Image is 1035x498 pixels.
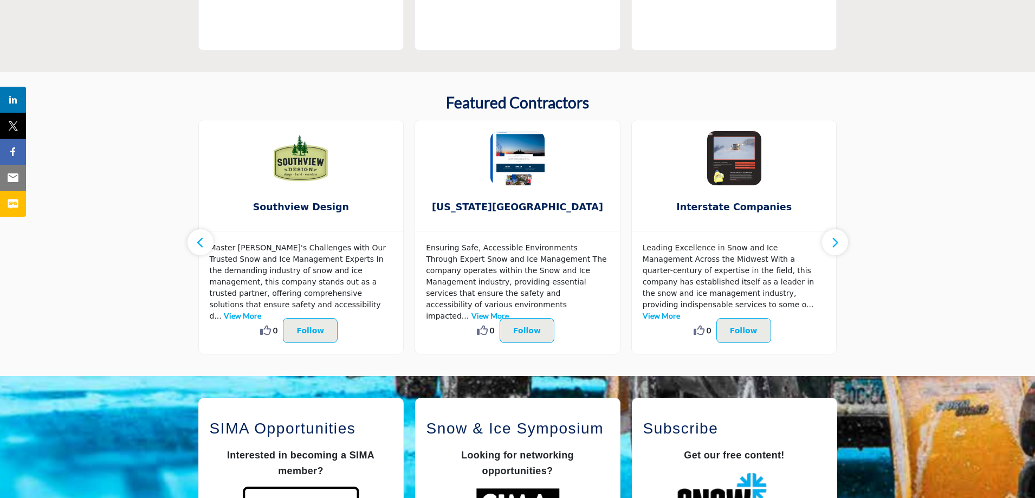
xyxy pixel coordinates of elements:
[426,417,609,440] h2: Snow & Ice Symposium
[446,94,589,112] h2: Featured Contractors
[296,324,324,337] p: Follow
[490,131,545,185] img: Kansas University
[224,311,261,320] a: View More
[462,312,469,320] span: ...
[415,193,620,222] a: [US_STATE][GEOGRAPHIC_DATA]
[215,200,387,214] span: Southview Design
[806,300,813,309] span: ...
[684,450,784,461] strong: Get our free content!
[513,324,541,337] p: Follow
[730,324,758,337] p: Follow
[707,325,711,336] span: 0
[500,318,554,343] button: Follow
[210,242,393,322] p: Master [PERSON_NAME]'s Challenges with Our Trusted Snow and Ice Management Experts In the demandi...
[431,193,604,222] b: Kansas University
[426,242,609,322] p: Ensuring Safe, Accessible Environments Through Expert Snow and Ice Management The company operate...
[274,131,328,185] img: Southview Design
[643,242,826,322] p: Leading Excellence in Snow and Ice Management Across the Midwest With a quarter-century of expert...
[283,318,338,343] button: Follow
[210,417,392,440] h2: SIMA Opportunities
[431,200,604,214] span: [US_STATE][GEOGRAPHIC_DATA]
[490,325,494,336] span: 0
[643,311,680,320] a: View More
[707,131,761,185] img: Interstate Companies
[648,200,820,214] span: Interstate Companies
[632,193,837,222] a: Interstate Companies
[215,193,387,222] b: Southview Design
[648,193,820,222] b: Interstate Companies
[214,312,221,320] span: ...
[273,325,277,336] span: 0
[199,193,404,222] a: Southview Design
[643,417,826,440] h2: Subscribe
[227,450,374,476] span: Interested in becoming a SIMA member?
[471,311,509,320] a: View More
[461,450,574,476] strong: Looking for networking opportunities?
[716,318,771,343] button: Follow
